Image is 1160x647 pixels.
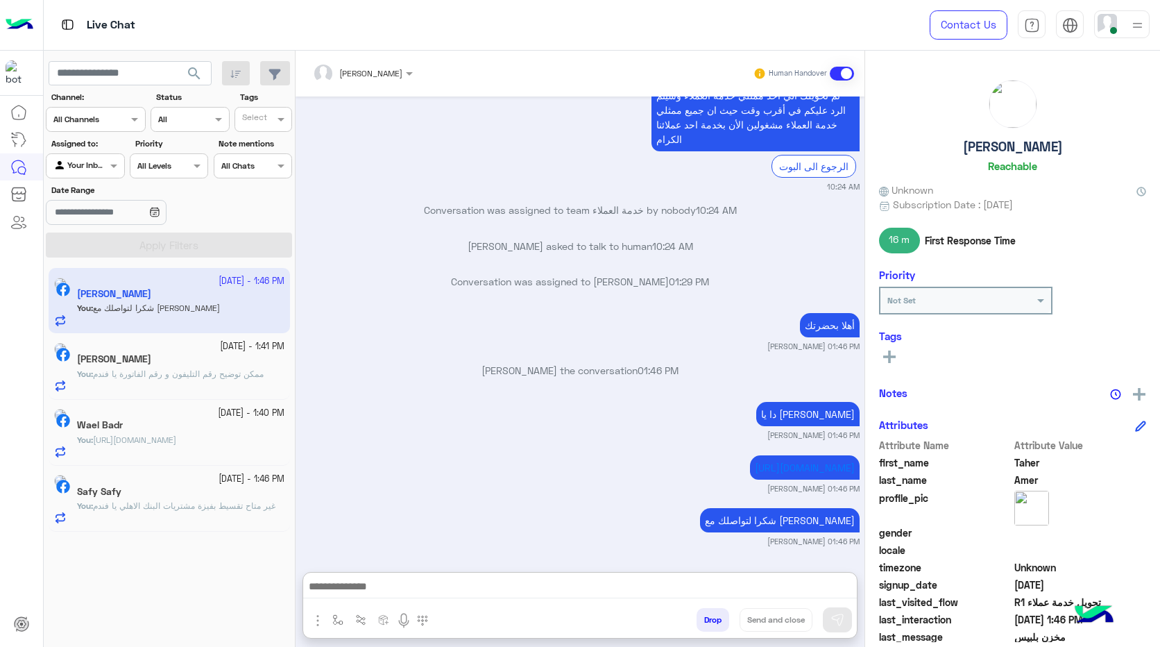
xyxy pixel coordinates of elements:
[879,491,1012,523] span: profile_pic
[301,274,860,289] p: Conversation was assigned to [PERSON_NAME]
[930,10,1007,40] a: Contact Us
[988,160,1037,172] h6: Reachable
[1110,389,1121,400] img: notes
[186,65,203,82] span: search
[301,203,860,217] p: Conversation was assigned to team خدمة العملاء by nobody
[301,363,860,378] p: [PERSON_NAME] the conversation
[1070,591,1118,640] img: hulul-logo.png
[77,419,123,431] h5: Wael Badr
[56,414,70,428] img: Facebook
[879,630,1012,644] span: last_message
[1024,17,1040,33] img: tab
[887,295,916,305] b: Not Set
[1014,455,1147,470] span: Taher
[879,419,928,431] h6: Attributes
[77,435,91,445] span: You
[378,614,389,625] img: create order
[59,16,76,33] img: tab
[54,343,67,355] img: picture
[767,483,860,494] small: [PERSON_NAME] 01:46 PM
[879,526,1012,540] span: gender
[750,455,860,480] p: 20/9/2025, 1:46 PM
[373,608,395,631] button: create order
[1014,560,1147,575] span: Unknown
[178,61,212,91] button: search
[156,91,228,103] label: Status
[879,473,1012,487] span: last_name
[51,137,123,150] label: Assigned to:
[879,387,907,399] h6: Notes
[827,181,860,192] small: 10:24 AM
[417,615,428,626] img: make a call
[46,233,292,258] button: Apply Filters
[93,369,264,379] span: ممكن توضيح رقم التليفون و رقم الفاتورة يا فندم
[767,341,860,352] small: [PERSON_NAME] 01:46 PM
[1062,17,1078,33] img: tab
[1014,595,1147,610] span: تحويل خدمة عملاء R1
[1014,543,1147,557] span: null
[350,608,373,631] button: Trigger scenario
[879,183,933,197] span: Unknown
[56,480,70,494] img: Facebook
[767,430,860,441] small: [PERSON_NAME] 01:46 PM
[769,68,827,79] small: Human Handover
[6,10,33,40] img: Logo
[963,139,1063,155] h5: [PERSON_NAME]
[638,364,679,376] span: 01:46 PM
[1014,526,1147,540] span: null
[77,353,151,365] h5: Hossam Zaki
[332,614,343,625] img: select flow
[77,369,91,379] span: You
[1014,578,1147,592] span: 2025-09-20T07:23:10.535Z
[77,501,93,511] b: :
[51,91,144,103] label: Channel:
[309,612,326,629] img: send attachment
[220,340,284,353] small: [DATE] - 1:41 PM
[879,455,1012,470] span: first_name
[219,473,284,486] small: [DATE] - 1:46 PM
[1133,388,1145,401] img: add
[77,501,91,511] span: You
[879,612,1012,627] span: last_interaction
[219,137,290,150] label: Note mentions
[879,228,920,253] span: 16 m
[767,536,860,547] small: [PERSON_NAME] 01:46 PM
[93,435,176,445] span: https://www.ahmedelsallab.com/ar/ceramic-porcelain/ceramic-floors-walls/ceramic-tile-size/50-50.html
[1014,630,1147,644] span: مخزن بلبيس
[87,16,135,35] p: Live Chat
[879,578,1012,592] span: signup_date
[240,111,267,127] div: Select
[6,60,31,85] img: 322208621163248
[395,612,412,629] img: send voice note
[696,204,737,216] span: 10:24 AM
[135,137,207,150] label: Priority
[740,608,812,632] button: Send and close
[756,402,860,426] p: 20/9/2025, 1:46 PM
[1129,17,1146,34] img: profile
[339,68,402,78] span: [PERSON_NAME]
[51,184,207,196] label: Date Range
[355,614,366,625] img: Trigger scenario
[651,83,860,151] p: 20/9/2025, 10:24 AM
[77,369,93,379] b: :
[301,239,860,253] p: [PERSON_NAME] asked to talk to human
[989,81,1037,128] img: picture
[879,438,1012,453] span: Attribute Name
[830,613,844,627] img: send message
[771,155,856,178] div: الرجوع الى البوت
[879,560,1012,575] span: timezone
[77,486,121,498] h5: Safy Safy
[879,330,1146,342] h6: Tags
[93,501,275,511] span: غير متاح تقسيط بفيزة مشتريات البنك الاهلي يا فندم
[697,608,729,632] button: Drop
[1014,473,1147,487] span: Amer
[800,313,860,337] p: 20/9/2025, 1:46 PM
[77,435,93,445] b: :
[56,348,70,362] img: Facebook
[218,407,284,420] small: [DATE] - 1:40 PM
[755,462,855,473] a: [URL][DOMAIN_NAME]
[1014,491,1049,526] img: picture
[652,240,693,252] span: 10:24 AM
[925,233,1016,248] span: First Response Time
[1014,612,1147,627] span: 2025-09-20T10:46:09.909Z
